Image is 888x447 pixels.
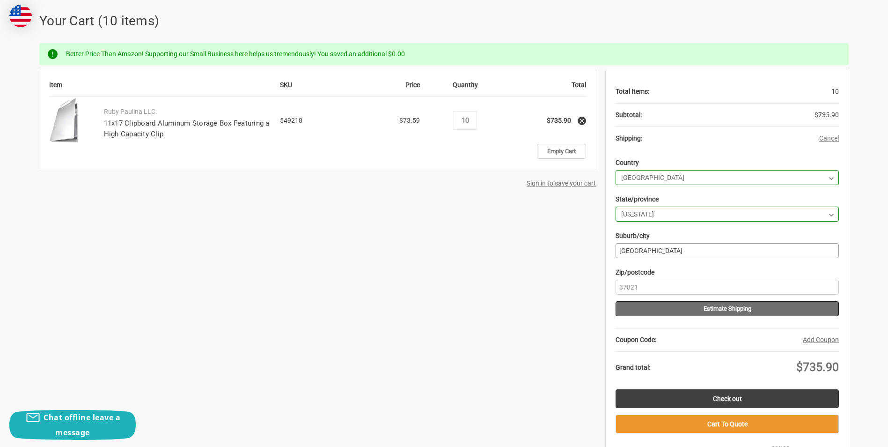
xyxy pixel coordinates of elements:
label: Country [616,155,639,170]
th: Total [506,80,586,97]
label: State/province [616,192,659,207]
a: 11x17 Clipboard Aluminum Storage Box Featuring a High Capacity Clip [104,119,270,138]
a: Check out [616,389,839,408]
span: Chat offline leave a message [44,412,120,438]
label: Suburb/city [616,228,650,243]
strong: Shipping: [616,134,642,142]
a: Empty Cart [537,144,586,159]
input: Suburb/city [616,243,839,258]
button: Cancel [819,134,839,143]
h1: Your Cart (10 items) [39,11,849,31]
th: Item [49,80,280,97]
span: $73.59 [399,117,420,124]
div: 10 [649,80,839,103]
th: Price [345,80,425,97]
strong: Subtotal: [616,111,642,119]
span: $735.90 [815,111,839,119]
span: Better Price Than Amazon! Supporting our Small Business here helps us tremendously! You saved an ... [66,50,405,58]
button: Chat offline leave a message [9,410,136,440]
th: Quantity [425,80,506,97]
strong: Coupon Code: [616,336,656,343]
a: Sign in to save your cart [527,179,596,187]
button: Add Coupon [803,335,839,345]
button: Estimate Shipping [616,301,839,316]
th: SKU [280,80,345,97]
img: 11x17 Clipboard Aluminum Storage Box Featuring a High Capacity Clip [49,97,82,144]
strong: Total Items: [616,88,649,95]
label: Zip/postcode [616,265,654,280]
input: Zip/postcode [616,280,839,295]
p: Ruby Paulina LLC. [104,107,271,117]
img: duty and tax information for United States [9,5,32,27]
strong: $735.90 [547,117,571,124]
span: $735.90 [796,360,839,374]
span: 549218 [280,117,302,124]
strong: Grand total: [616,364,650,371]
button: Cart To Quote [616,415,839,433]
